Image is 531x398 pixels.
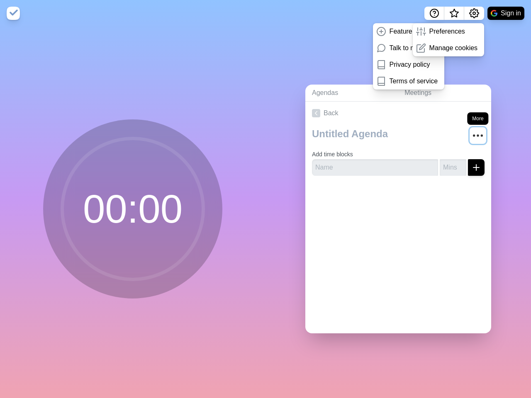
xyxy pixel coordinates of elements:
[390,27,436,36] p: Feature request
[429,43,478,53] p: Manage cookies
[373,56,444,73] a: Privacy policy
[312,151,353,158] label: Add time blocks
[390,60,430,70] p: Privacy policy
[390,76,438,86] p: Terms of service
[305,85,398,102] a: Agendas
[373,23,444,40] a: Feature request
[312,159,438,176] input: Name
[444,7,464,20] button: What’s new
[390,43,420,53] p: Talk to me
[429,27,465,36] p: Preferences
[373,73,444,90] a: Terms of service
[305,102,491,125] a: Back
[7,7,20,20] img: timeblocks logo
[491,10,497,17] img: google logo
[398,85,491,102] a: Meetings
[440,159,466,176] input: Mins
[470,127,486,144] button: More
[487,7,524,20] button: Sign in
[424,7,444,20] button: Help
[464,7,484,20] button: Settings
